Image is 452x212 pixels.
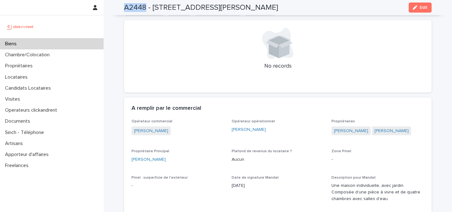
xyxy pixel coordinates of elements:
[124,3,278,12] h2: A2448 - [STREET_ADDRESS][PERSON_NAME]
[132,149,169,153] span: Propriétaire Principal
[374,128,409,134] a: [PERSON_NAME]
[3,130,49,136] p: Sinch - Téléphone
[232,176,279,180] span: Date de signature Mandat
[132,182,224,189] p: -
[3,118,35,124] p: Documents
[232,182,324,189] p: [DATE]
[3,96,25,102] p: Visites
[132,156,166,163] a: [PERSON_NAME]
[232,149,292,153] span: Plafond de revenus du locataire ?
[420,5,428,10] span: Edit
[232,126,266,133] a: [PERSON_NAME]
[3,52,55,58] p: Chambre/Colocation
[132,63,424,70] p: No records
[134,128,168,134] a: [PERSON_NAME]
[3,163,34,169] p: Freelances
[3,41,22,47] p: Biens
[132,105,201,112] h2: A remplir par le commercial
[232,120,275,123] span: Opérateur opérationnel
[331,120,355,123] span: Propriétaires
[331,182,424,202] p: Une maison individuelle, avec jardin. Composée d'une pièce à vivre et de quatre chambres avec sal...
[232,156,324,163] p: Aucun
[132,176,188,180] span: Pinel : surperficie de l'extérieur
[5,20,35,33] img: UCB0brd3T0yccxBKYDjQ
[132,120,172,123] span: Opérateur commercial
[3,152,54,158] p: Apporteur d'affaires
[409,3,432,13] button: Edit
[3,74,33,80] p: Locataires
[3,85,56,91] p: Candidats Locataires
[334,128,368,134] a: [PERSON_NAME]
[3,63,38,69] p: Propriétaires
[331,156,424,163] p: -
[3,141,28,147] p: Artisans
[3,107,62,113] p: Operateurs clickandrent
[331,176,376,180] span: Description pour Mandat
[331,149,351,153] span: Zone Pinel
